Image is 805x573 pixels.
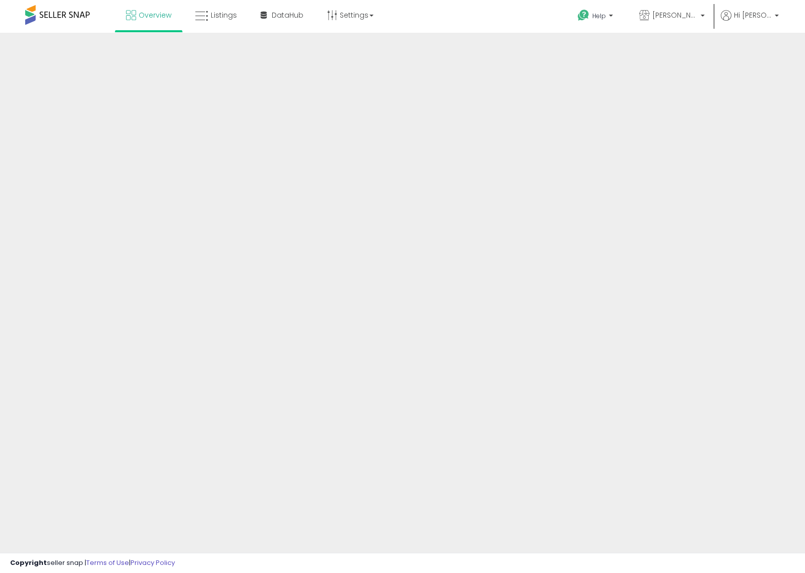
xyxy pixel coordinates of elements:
[734,10,772,20] span: Hi [PERSON_NAME]
[577,9,590,22] i: Get Help
[592,12,606,20] span: Help
[721,10,779,33] a: Hi [PERSON_NAME]
[272,10,303,20] span: DataHub
[139,10,171,20] span: Overview
[211,10,237,20] span: Listings
[570,2,623,33] a: Help
[652,10,698,20] span: [PERSON_NAME] Retail LLC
